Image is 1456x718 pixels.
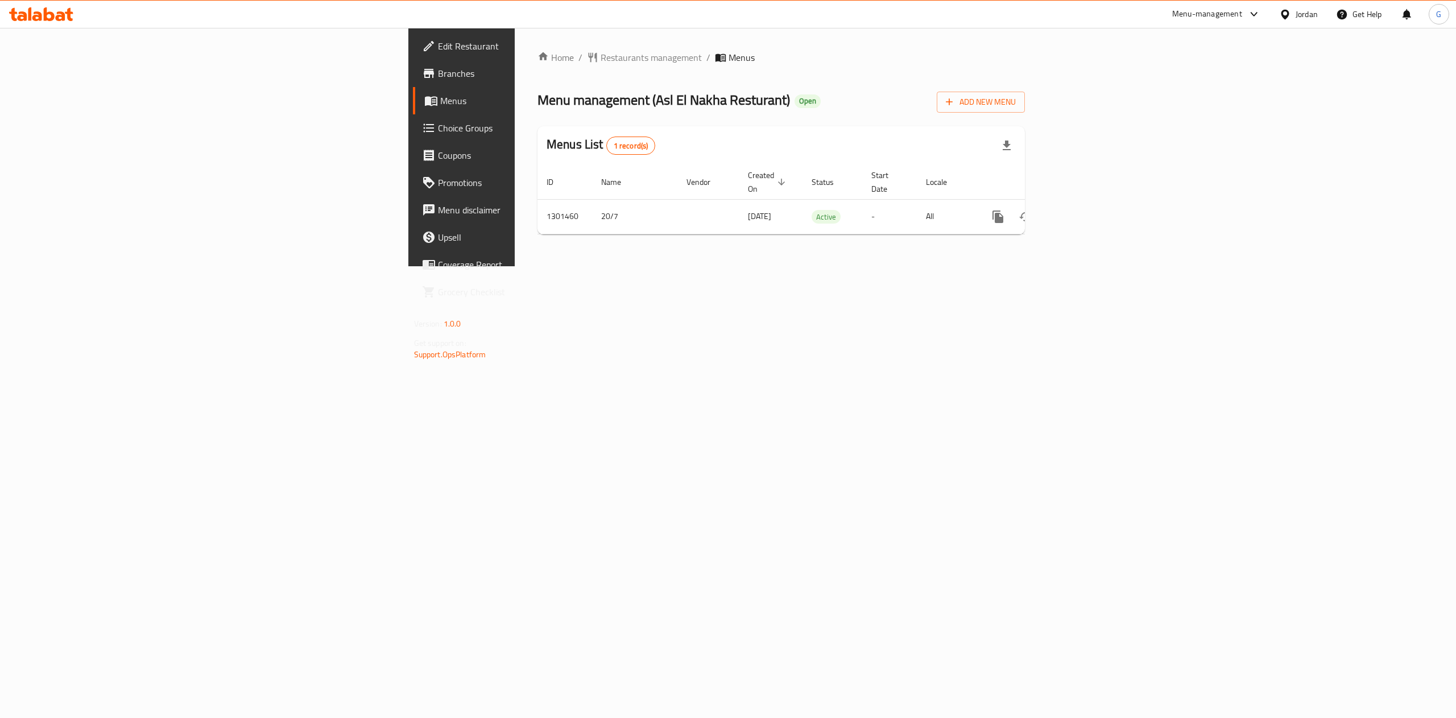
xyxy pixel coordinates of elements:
[812,211,841,224] span: Active
[438,121,643,135] span: Choice Groups
[438,258,643,271] span: Coverage Report
[1296,8,1318,20] div: Jordan
[946,95,1016,109] span: Add New Menu
[686,175,725,189] span: Vendor
[537,51,1025,64] nav: breadcrumb
[607,141,655,151] span: 1 record(s)
[444,316,461,331] span: 1.0.0
[413,278,652,306] a: Grocery Checklist
[1172,7,1242,21] div: Menu-management
[748,168,789,196] span: Created On
[413,196,652,224] a: Menu disclaimer
[438,230,643,244] span: Upsell
[985,203,1012,230] button: more
[871,168,903,196] span: Start Date
[937,92,1025,113] button: Add New Menu
[606,137,656,155] div: Total records count
[413,60,652,87] a: Branches
[438,39,643,53] span: Edit Restaurant
[729,51,755,64] span: Menus
[537,165,1103,234] table: enhanced table
[926,175,962,189] span: Locale
[413,142,652,169] a: Coupons
[975,165,1103,200] th: Actions
[601,175,636,189] span: Name
[547,175,568,189] span: ID
[414,347,486,362] a: Support.OpsPlatform
[413,169,652,196] a: Promotions
[413,224,652,251] a: Upsell
[414,316,442,331] span: Version:
[438,176,643,189] span: Promotions
[413,114,652,142] a: Choice Groups
[862,199,917,234] td: -
[547,136,655,155] h2: Menus List
[414,336,466,350] span: Get support on:
[706,51,710,64] li: /
[438,285,643,299] span: Grocery Checklist
[413,251,652,278] a: Coverage Report
[993,132,1020,159] div: Export file
[438,148,643,162] span: Coupons
[748,209,771,224] span: [DATE]
[917,199,975,234] td: All
[795,96,821,106] span: Open
[413,87,652,114] a: Menus
[1436,8,1441,20] span: G
[413,32,652,60] a: Edit Restaurant
[795,94,821,108] div: Open
[537,87,790,113] span: Menu management ( Asl El Nakha Resturant )
[812,175,849,189] span: Status
[438,203,643,217] span: Menu disclaimer
[440,94,643,108] span: Menus
[438,67,643,80] span: Branches
[1012,203,1039,230] button: Change Status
